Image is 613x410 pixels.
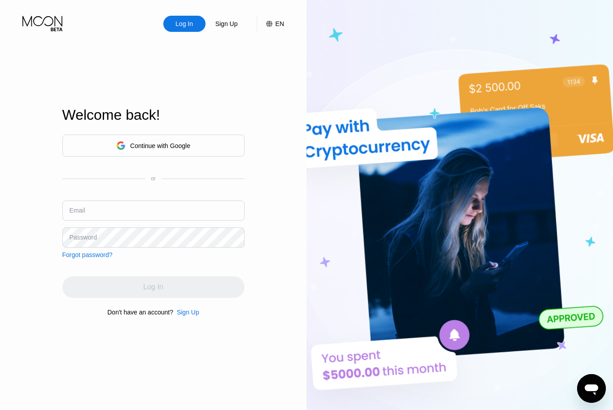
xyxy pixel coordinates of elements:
[577,374,606,403] iframe: Button to launch messaging window
[177,309,199,316] div: Sign Up
[215,19,239,28] div: Sign Up
[130,142,190,149] div: Continue with Google
[206,16,248,32] div: Sign Up
[62,107,245,123] div: Welcome back!
[107,309,173,316] div: Don't have an account?
[151,175,156,182] div: or
[163,16,206,32] div: Log In
[62,251,113,258] div: Forgot password?
[175,19,194,28] div: Log In
[70,207,85,214] div: Email
[70,234,97,241] div: Password
[62,135,245,157] div: Continue with Google
[257,16,284,32] div: EN
[276,20,284,27] div: EN
[173,309,199,316] div: Sign Up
